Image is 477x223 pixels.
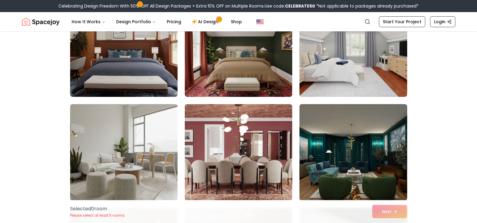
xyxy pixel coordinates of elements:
[185,0,292,97] img: Room room-20
[70,0,178,97] img: Room room-19
[187,16,225,28] a: AI Design
[379,16,425,27] a: Start Your Project
[315,3,419,9] span: *Not applicable to packages already purchased*
[430,16,455,27] a: Login
[67,16,110,28] button: How It Works
[70,104,178,201] img: Room room-22
[256,18,264,25] img: United States
[70,205,125,212] p: Selected 0 room
[22,16,60,28] a: Spacejoy
[162,16,186,28] a: Pricing
[299,104,407,201] img: Room room-24
[58,3,419,9] div: Celebrating Design Freedom With 50% OFF All Design Packages + Extra 10% OFF on Multiple Rooms.
[299,0,407,97] img: Room room-21
[22,12,455,31] nav: Global
[22,16,60,28] img: Spacejoy Logo
[265,3,315,9] span: Use code:
[185,104,292,201] img: Room room-23
[226,16,247,28] a: Shop
[285,3,315,9] b: CELEBRATE50
[111,16,161,28] button: Design Portfolio
[67,16,247,28] nav: Main
[70,213,125,218] p: Please select at least 5 rooms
